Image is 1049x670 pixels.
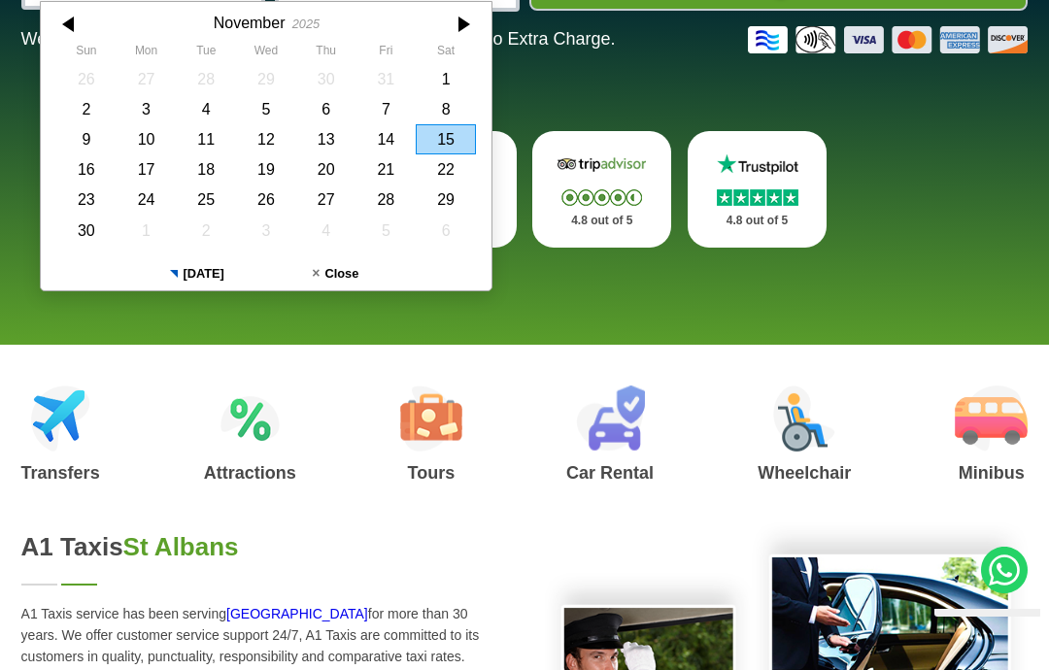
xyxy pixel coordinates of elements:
[392,29,615,49] span: The Car at No Extra Charge.
[56,184,117,215] div: 23 November 2025
[709,209,805,233] p: 4.8 out of 5
[236,44,296,63] th: Wednesday
[355,94,416,124] div: 07 November 2025
[21,464,100,482] h3: Transfers
[176,184,236,215] div: 25 November 2025
[295,216,355,246] div: 04 December 2025
[56,216,117,246] div: 30 November 2025
[400,385,462,452] img: Tours
[176,64,236,94] div: 28 October 2025
[416,94,476,124] div: 08 November 2025
[758,464,851,482] h3: Wheelchair
[236,94,296,124] div: 05 November 2025
[688,131,827,248] a: Trustpilot Stars 4.8 out of 5
[295,44,355,63] th: Thursday
[204,464,296,482] h3: Attractions
[176,216,236,246] div: 02 December 2025
[127,257,266,290] button: [DATE]
[561,189,642,206] img: Stars
[56,64,117,94] div: 26 October 2025
[927,609,1040,661] iframe: chat widget
[236,154,296,184] div: 19 November 2025
[355,216,416,246] div: 05 December 2025
[116,216,176,246] div: 01 December 2025
[56,124,117,154] div: 09 November 2025
[355,44,416,63] th: Friday
[220,385,280,452] img: Attractions
[295,124,355,154] div: 13 November 2025
[773,385,835,452] img: Wheelchair
[176,44,236,63] th: Tuesday
[295,154,355,184] div: 20 November 2025
[21,29,616,50] p: We Now Accept Card & Contactless Payment In
[116,94,176,124] div: 03 November 2025
[955,464,1028,482] h3: Minibus
[554,152,650,177] img: Tripadvisor
[213,14,285,32] div: November
[176,94,236,124] div: 04 November 2025
[236,124,296,154] div: 12 November 2025
[236,184,296,215] div: 26 November 2025
[116,184,176,215] div: 24 November 2025
[532,131,671,248] a: Tripadvisor Stars 4.8 out of 5
[295,94,355,124] div: 06 November 2025
[416,154,476,184] div: 22 November 2025
[554,209,650,233] p: 4.8 out of 5
[295,184,355,215] div: 27 November 2025
[416,124,476,154] div: 15 November 2025
[56,94,117,124] div: 02 November 2025
[236,216,296,246] div: 03 December 2025
[355,184,416,215] div: 28 November 2025
[226,606,368,621] a: [GEOGRAPHIC_DATA]
[416,216,476,246] div: 06 December 2025
[21,603,505,667] p: A1 Taxis service has been serving for more than 30 years. We offer customer service support 24/7,...
[576,385,645,452] img: Car Rental
[56,44,117,63] th: Sunday
[176,154,236,184] div: 18 November 2025
[709,152,805,177] img: Trustpilot
[116,154,176,184] div: 17 November 2025
[355,154,416,184] div: 21 November 2025
[416,44,476,63] th: Saturday
[295,64,355,94] div: 30 October 2025
[416,64,476,94] div: 01 November 2025
[355,64,416,94] div: 31 October 2025
[266,257,405,290] button: Close
[416,184,476,215] div: 29 November 2025
[116,44,176,63] th: Monday
[566,464,654,482] h3: Car Rental
[176,124,236,154] div: 11 November 2025
[236,64,296,94] div: 29 October 2025
[31,385,90,452] img: Airport Transfers
[116,124,176,154] div: 10 November 2025
[21,532,505,562] h2: A1 Taxis
[400,464,462,482] h3: Tours
[717,189,798,206] img: Stars
[355,124,416,154] div: 14 November 2025
[748,26,1028,53] img: Credit And Debit Cards
[116,64,176,94] div: 27 October 2025
[123,532,239,561] span: St Albans
[291,17,319,31] div: 2025
[56,154,117,184] div: 16 November 2025
[955,385,1028,452] img: Minibus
